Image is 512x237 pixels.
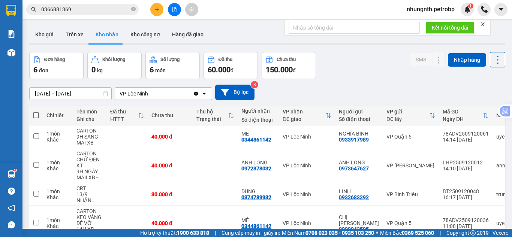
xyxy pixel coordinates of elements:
span: close [480,22,485,27]
span: món [155,67,166,73]
div: BT2509120048 [443,188,489,194]
div: 14:10 [DATE] [443,165,489,171]
sup: 1 [468,3,473,9]
div: VP Bình Triệu [386,191,435,197]
div: Số lượng [160,57,180,62]
div: VP Lộc Ninh [283,191,331,197]
span: Kết nối tổng đài [432,24,468,32]
span: aim [189,7,194,12]
div: 0374789932 [241,194,271,200]
span: close-circle [131,6,136,13]
span: kg [97,67,103,73]
div: VP gửi [386,109,429,115]
th: Toggle SortBy [439,106,493,125]
button: Kết nối tổng đài [426,22,474,34]
div: CARTON CHỮ ĐEN KT [76,151,103,168]
span: 150.000 [266,65,293,74]
div: LINH [339,188,379,194]
button: Trên xe [60,25,90,43]
div: Mã GD [443,109,483,115]
img: warehouse-icon [7,49,15,57]
button: Kho gửi [29,25,60,43]
div: NGHĨA BÌNH [339,131,379,137]
img: solution-icon [7,30,15,38]
th: Toggle SortBy [279,106,335,125]
div: VP nhận [283,109,325,115]
div: MÊ [241,217,275,223]
div: CARTON [76,128,103,134]
div: Đơn hàng [44,57,65,62]
div: LHP2509120012 [443,159,489,165]
div: 9H NGÀY MAII XB - MAI ĐI MAI NHẬN- KH TỰ ĐÓNG GÓI - GIAO ĐÚNG HIỆN TRẠNG - NHẸ TAY [76,168,103,180]
div: Trạng thái [196,116,228,122]
div: Người gửi [339,109,379,115]
div: CHỊ LINH [339,214,379,226]
span: ... [98,174,102,180]
div: Đã thu [110,109,138,115]
div: VP [PERSON_NAME] [386,162,435,168]
div: 14:14 [DATE] [443,137,489,143]
input: Tìm tên, số ĐT hoặc mã đơn [41,5,130,13]
th: Toggle SortBy [383,106,439,125]
div: VP Lộc Ninh [283,134,331,140]
strong: 0369 525 060 [402,230,434,236]
div: Đã thu [219,57,232,62]
svg: open [201,91,207,97]
div: VP Lộc Ninh [283,220,331,226]
span: | [215,229,216,237]
div: 9H SÁNG MAI XB [76,134,103,146]
span: đ [293,67,296,73]
div: Khác [46,137,69,143]
div: 0344861142 [241,223,271,229]
button: Chưa thu150.000đ [262,52,316,79]
button: Bộ lọc [215,85,255,100]
span: ⚪️ [376,231,378,234]
span: copyright [470,230,476,236]
div: Khác [46,165,69,171]
sup: 1 [14,169,16,171]
span: 6 [33,65,37,74]
button: Số lượng6món [145,52,200,79]
button: caret-down [494,3,508,16]
div: VP Quận 5 [386,220,435,226]
div: 0973647627 [339,165,369,171]
span: | [440,229,441,237]
button: SMS [410,53,432,66]
span: Cung cấp máy in - giấy in: [222,229,280,237]
div: Chưa thu [277,57,296,62]
span: Miền Bắc [380,229,434,237]
div: Chi tiết [46,112,69,118]
button: Nhập hàng [448,53,486,67]
span: Hỗ trợ kỹ thuật: [140,229,209,237]
div: 1 món [46,217,69,223]
div: 40.000 đ [151,220,189,226]
div: ĐC giao [283,116,325,122]
div: Khác [46,194,69,200]
img: logo-vxr [6,5,16,16]
img: warehouse-icon [7,170,15,178]
button: aim [185,3,198,16]
button: Đã thu60.000đ [204,52,258,79]
div: DUNG [241,188,275,194]
strong: 0708 023 035 - 0935 103 250 [305,230,374,236]
div: Thu hộ [196,109,228,115]
sup: 3 [251,81,258,88]
div: 78ADV2509120061 [443,131,489,137]
img: icon-new-feature [464,6,471,13]
span: 6 [150,65,154,74]
button: file-add [168,3,181,16]
div: 1 món [46,159,69,165]
span: close-circle [131,7,136,11]
div: Tên món [76,109,103,115]
button: Hàng đã giao [166,25,210,43]
div: 0932683292 [339,194,369,200]
div: 40.000 đ [151,162,189,168]
input: Selected VP Lộc Ninh. [149,90,150,97]
div: ĐC lấy [386,116,429,122]
img: phone-icon [481,6,488,13]
div: 11:08 [DATE] [443,223,489,229]
span: 60.000 [208,65,231,74]
div: Khác [46,223,69,229]
div: VP Lộc Ninh [120,90,148,97]
span: ... [91,197,96,203]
